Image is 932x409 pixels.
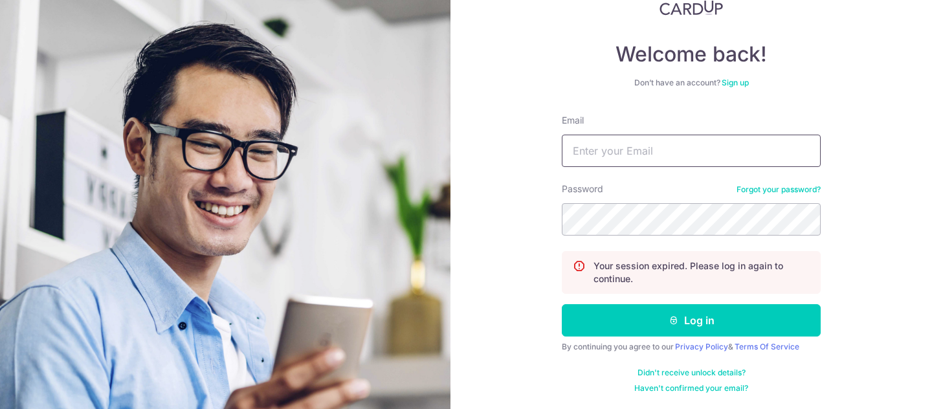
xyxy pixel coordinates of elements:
input: Enter your Email [562,135,821,167]
label: Email [562,114,584,127]
p: Your session expired. Please log in again to continue. [594,260,810,285]
button: Log in [562,304,821,337]
div: Don’t have an account? [562,78,821,88]
h4: Welcome back! [562,41,821,67]
a: Sign up [722,78,749,87]
a: Forgot your password? [737,184,821,195]
div: By continuing you agree to our & [562,342,821,352]
a: Terms Of Service [735,342,799,351]
a: Didn't receive unlock details? [638,368,746,378]
a: Privacy Policy [675,342,728,351]
a: Haven't confirmed your email? [634,383,748,393]
label: Password [562,182,603,195]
